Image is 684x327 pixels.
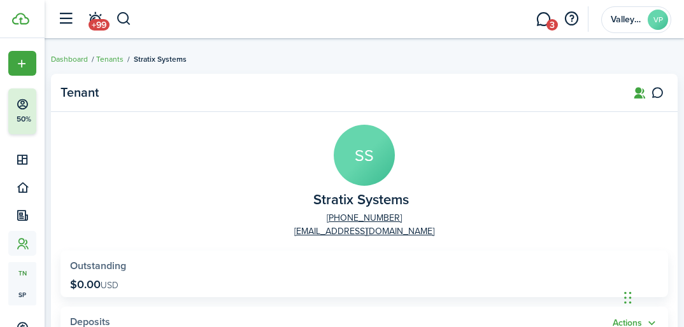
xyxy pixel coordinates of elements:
[53,7,78,31] button: Open sidebar
[8,284,36,305] a: sp
[51,53,88,65] a: Dashboard
[334,125,395,186] avatar-text: SS
[294,225,434,238] a: [EMAIL_ADDRESS][DOMAIN_NAME]
[327,211,402,225] a: [PHONE_NUMBER]
[12,13,29,25] img: TenantCloud
[96,53,124,65] a: Tenants
[89,19,110,31] span: +99
[70,278,118,291] p: $0.00
[116,8,132,30] button: Search
[83,3,107,36] a: Notifications
[531,3,555,36] a: Messaging
[8,262,36,284] a: tn
[8,88,114,134] button: 50%
[8,51,36,76] button: Open menu
[546,19,558,31] span: 3
[624,279,632,317] div: Drag
[16,114,32,125] p: 50%
[101,279,118,292] span: USD
[70,258,126,273] span: Outstanding
[648,10,668,30] avatar-text: VP
[313,192,409,208] span: Stratix Systems
[134,53,187,65] span: Stratix Systems
[560,8,582,30] button: Open resource center
[611,15,643,24] span: Valley Park Properties
[61,85,617,100] panel-main-title: Tenant
[620,266,684,327] iframe: Chat Widget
